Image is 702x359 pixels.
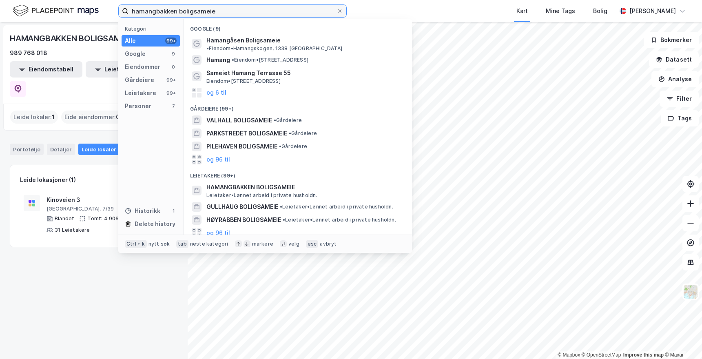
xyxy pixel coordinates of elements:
[661,110,699,126] button: Tags
[320,241,337,247] div: avbryt
[252,241,273,247] div: markere
[55,215,74,222] div: Blandet
[52,112,55,122] span: 1
[279,143,307,150] span: Gårdeiere
[125,49,146,59] div: Google
[170,208,177,214] div: 1
[116,112,120,122] span: 0
[148,241,170,247] div: nytt søk
[47,144,75,155] div: Detaljer
[629,6,676,16] div: [PERSON_NAME]
[86,61,158,78] button: Leietakertabell
[206,155,230,164] button: og 96 til
[47,195,164,205] div: Kinoveien 3
[206,142,277,151] span: PILEHAVEN BOLIGSAMEIE
[87,215,125,222] div: Tomt: 4 906 ㎡
[289,130,317,137] span: Gårdeiere
[644,32,699,48] button: Bokmerker
[206,182,402,192] span: HAMANGBAKKEN BOLIGSAMEIE
[661,320,702,359] iframe: Chat Widget
[128,5,337,17] input: Søk på adresse, matrikkel, gårdeiere, leietakere eller personer
[232,57,308,63] span: Eiendom • [STREET_ADDRESS]
[546,6,575,16] div: Mine Tags
[661,320,702,359] div: Kontrollprogram for chat
[206,78,281,84] span: Eiendom • [STREET_ADDRESS]
[125,88,156,98] div: Leietakere
[279,143,281,149] span: •
[184,19,412,34] div: Google (9)
[582,352,621,358] a: OpenStreetMap
[289,130,291,136] span: •
[660,91,699,107] button: Filter
[206,115,272,125] span: VALHALL BOLIGSAMEIE
[274,117,302,124] span: Gårdeiere
[593,6,607,16] div: Bolig
[232,57,234,63] span: •
[20,175,76,185] div: Leide lokasjoner (1)
[280,204,282,210] span: •
[165,90,177,96] div: 99+
[125,36,136,46] div: Alle
[306,240,319,248] div: esc
[288,241,299,247] div: velg
[176,240,188,248] div: tab
[206,192,317,199] span: Leietaker • Lønnet arbeid i private husholdn.
[10,61,82,78] button: Eiendomstabell
[206,55,230,65] span: Hamang
[125,240,147,248] div: Ctrl + k
[206,228,230,238] button: og 96 til
[206,45,342,52] span: Eiendom • Hamangskogen, 1338 [GEOGRAPHIC_DATA]
[283,217,285,223] span: •
[165,77,177,83] div: 99+
[206,68,402,78] span: Sameiet Hamang Terrasse 55
[13,4,99,18] img: logo.f888ab2527a4732fd821a326f86c7f29.svg
[170,64,177,70] div: 0
[170,103,177,109] div: 7
[125,62,160,72] div: Eiendommer
[623,352,664,358] a: Improve this map
[206,35,281,45] span: Hamangåsen Boligsameie
[206,129,287,138] span: PARKSTREDET BOLIGSAMEIE
[55,227,90,233] div: 31 Leietakere
[10,32,134,45] div: HAMANGBAKKEN BOLIGSAMEIE
[206,45,209,51] span: •
[283,217,396,223] span: Leietaker • Lønnet arbeid i private husholdn.
[206,88,226,98] button: og 6 til
[135,219,175,229] div: Delete history
[184,166,412,181] div: Leietakere (99+)
[649,51,699,68] button: Datasett
[118,145,126,153] div: 1
[184,99,412,114] div: Gårdeiere (99+)
[125,101,151,111] div: Personer
[683,284,698,299] img: Z
[280,204,393,210] span: Leietaker • Lønnet arbeid i private husholdn.
[47,206,164,212] div: [GEOGRAPHIC_DATA], 7/39
[10,111,58,124] div: Leide lokaler :
[170,51,177,57] div: 9
[190,241,228,247] div: neste kategori
[125,206,160,216] div: Historikk
[165,38,177,44] div: 99+
[516,6,528,16] div: Kart
[274,117,276,123] span: •
[558,352,580,358] a: Mapbox
[125,26,180,32] div: Kategori
[10,144,44,155] div: Portefølje
[206,215,281,225] span: HØYRABBEN BOLIGSAMEIE
[651,71,699,87] button: Analyse
[61,111,123,124] div: Eide eiendommer :
[10,48,47,58] div: 989 768 018
[125,75,154,85] div: Gårdeiere
[206,202,278,212] span: GULLHAUG BOLIGSAMEIE
[78,144,129,155] div: Leide lokaler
